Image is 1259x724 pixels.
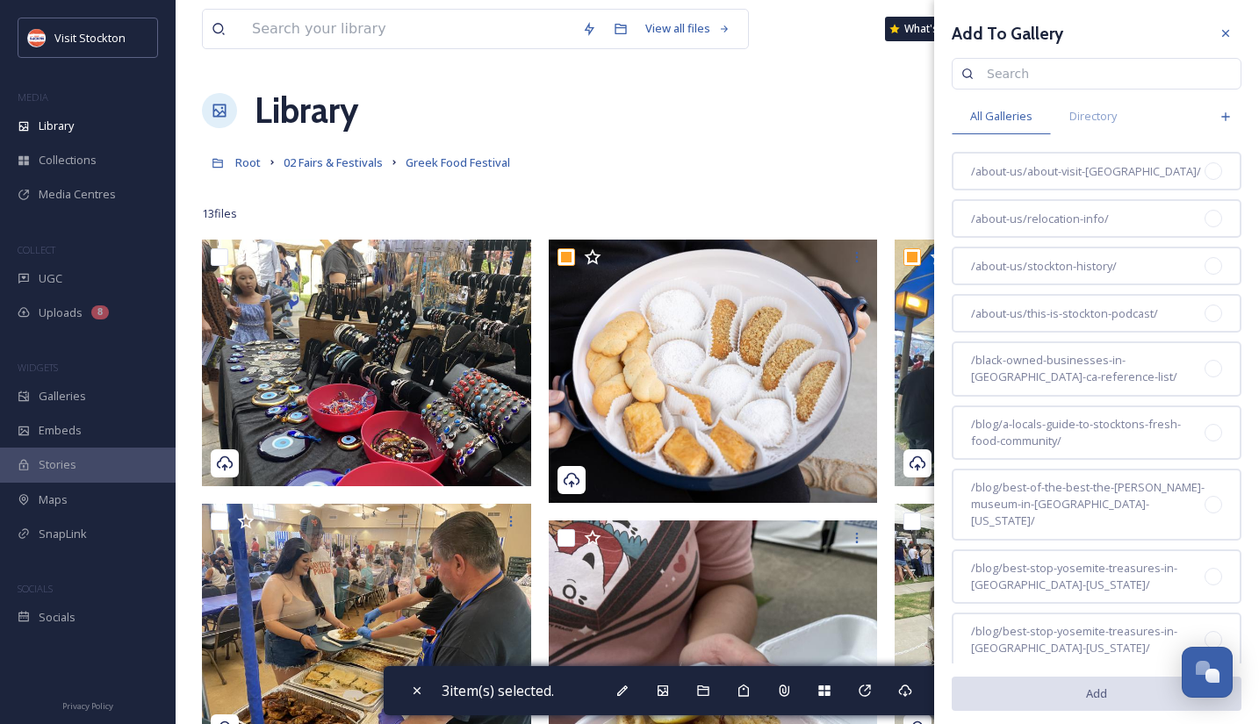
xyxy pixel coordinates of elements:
[28,29,46,47] img: unnamed.jpeg
[970,108,1032,125] span: All Galleries
[235,152,261,173] a: Root
[54,30,126,46] span: Visit Stockton
[442,681,554,700] span: 3 item(s) selected.
[39,456,76,473] span: Stories
[255,84,358,137] a: Library
[1069,108,1117,125] span: Directory
[18,243,55,256] span: COLLECT
[18,582,53,595] span: SOCIALS
[971,479,1205,530] span: /blog/best-of-the-best-the-[PERSON_NAME]-museum-in-[GEOGRAPHIC_DATA]-[US_STATE]/
[885,17,973,41] a: What's New
[971,623,1205,656] span: /blog/best-stop-yosemite-treasures-in-[GEOGRAPHIC_DATA]-[US_STATE]/
[284,154,383,170] span: 02 Fairs & Festivals
[18,90,48,104] span: MEDIA
[406,154,510,170] span: Greek Food Festival
[39,491,68,508] span: Maps
[952,21,1063,47] h3: Add To Gallery
[62,700,113,712] span: Privacy Policy
[39,388,86,405] span: Galleries
[39,526,87,542] span: SnapLink
[39,422,82,439] span: Embeds
[971,163,1201,180] span: /about-us/about-visit-[GEOGRAPHIC_DATA]/
[406,152,510,173] a: Greek Food Festival
[971,258,1117,275] span: /about-us/stockton-history/
[202,240,531,486] img: Greek Food Festival jewelry.jpeg
[978,56,1232,91] input: Search
[39,186,116,203] span: Media Centres
[1182,647,1233,698] button: Open Chat
[549,240,878,503] img: Greek Food Festival desserts.jpg
[39,152,97,168] span: Collections
[243,10,573,48] input: Search your library
[637,11,739,46] a: View all files
[971,560,1205,593] span: /blog/best-stop-yosemite-treasures-in-[GEOGRAPHIC_DATA]-[US_STATE]/
[971,305,1158,322] span: /about-us/this-is-stockton-podcast/
[895,240,1224,486] img: Greek Food Festival attendees tent.jpeg
[91,305,109,319] div: 8
[39,118,74,134] span: Library
[971,416,1205,449] span: /blog/a-locals-guide-to-stocktons-fresh-food-community/
[284,152,383,173] a: 02 Fairs & Festivals
[39,305,83,321] span: Uploads
[39,609,76,626] span: Socials
[39,270,62,287] span: UGC
[235,154,261,170] span: Root
[18,361,58,374] span: WIDGETS
[971,352,1205,385] span: /black-owned-businesses-in-[GEOGRAPHIC_DATA]-ca-reference-list/
[952,677,1241,711] button: Add
[971,211,1109,227] span: /about-us/relocation-info/
[62,694,113,715] a: Privacy Policy
[202,205,237,222] span: 13 file s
